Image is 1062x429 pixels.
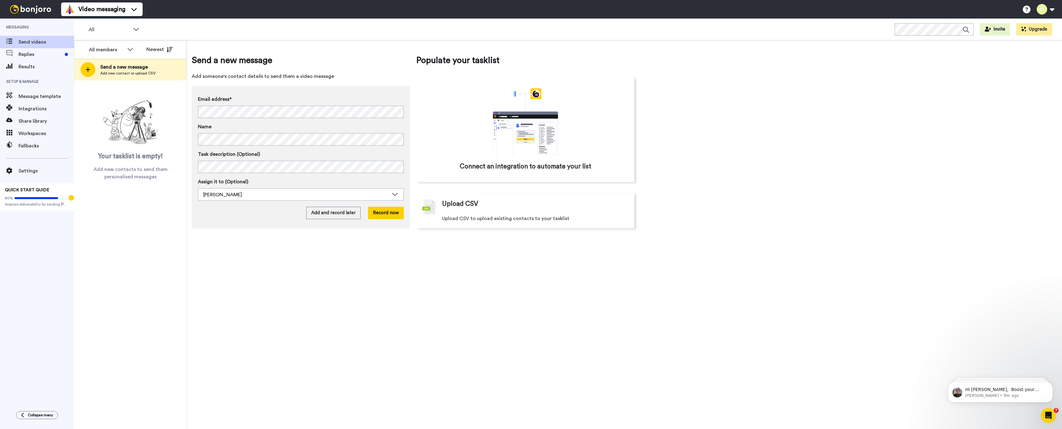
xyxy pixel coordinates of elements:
span: Populate your tasklist [416,54,634,66]
span: Collapse menu [28,413,53,418]
div: Tooltip anchor [69,195,74,201]
span: 80% [5,196,13,201]
button: Record now [368,207,404,219]
button: Newest [142,43,177,56]
span: Settings [19,167,74,175]
span: Send videos [19,38,74,46]
img: ready-set-action.png [100,98,161,147]
span: Add someone's contact details to send them a video message [192,73,410,80]
span: Add new contact or upload CSV [100,71,156,76]
button: Collapse menu [16,411,58,419]
span: 7 [1054,408,1059,413]
span: Name [198,123,211,130]
iframe: Intercom live chat [1041,408,1056,423]
span: All [89,26,130,33]
span: Video messaging [78,5,125,14]
span: Fallbacks [19,142,74,150]
img: vm-color.svg [65,4,75,14]
span: Improve deliverability by sending [PERSON_NAME]’s from your own email [5,202,69,207]
div: [PERSON_NAME] [203,191,389,198]
button: Upgrade [1016,23,1052,36]
span: Results [19,63,74,70]
span: Replies [19,51,62,58]
button: Add and record later [306,207,361,219]
label: Assign it to (Optional) [198,178,404,185]
label: Email address* [198,96,404,103]
span: Upload CSV to upload existing contacts to your tasklist [442,215,569,222]
span: Share library [19,117,74,125]
span: Connect an integration to automate your list [460,162,591,171]
span: Send a new message [192,54,410,66]
span: Message template [19,93,74,100]
div: animation [479,88,572,156]
span: Integrations [19,105,74,113]
button: Invite [980,23,1010,36]
label: Task description (Optional) [198,151,404,158]
span: QUICK START GUIDE [5,188,49,192]
span: Add new contacts to send them personalised messages [83,166,178,181]
span: Your tasklist is empty! [98,152,163,161]
img: csv-grey.png [422,199,436,215]
img: bj-logo-header-white.svg [7,5,54,14]
iframe: Intercom notifications message [939,369,1062,412]
div: All members [89,46,124,53]
span: Upload CSV [442,199,478,209]
span: Workspaces [19,130,74,137]
span: Send a new message [100,63,156,71]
